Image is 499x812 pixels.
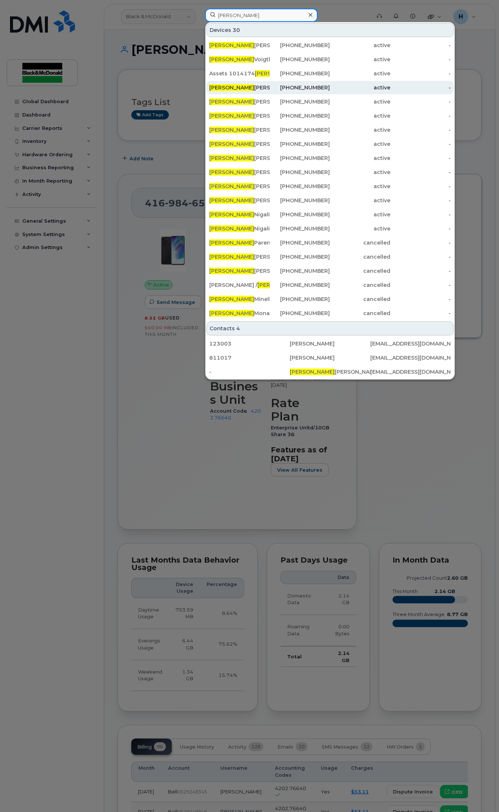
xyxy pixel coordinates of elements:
div: 123003 [209,340,290,347]
div: - [390,70,451,77]
span: [PERSON_NAME] [209,268,254,274]
div: active [330,140,390,148]
span: [PERSON_NAME] [209,155,254,161]
div: [PHONE_NUMBER] [270,253,330,261]
div: - [390,239,451,246]
div: active [330,70,390,77]
span: [PERSON_NAME] [209,225,254,232]
a: [PERSON_NAME]Minelli[PHONE_NUMBER]cancelled- [206,292,454,306]
span: [PERSON_NAME] [209,183,254,190]
div: active [330,168,390,176]
a: [PERSON_NAME][PERSON_NAME] 1[PHONE_NUMBER]active- [206,109,454,122]
div: [PERSON_NAME] [209,267,270,275]
a: -[PERSON_NAME][PERSON_NAME][EMAIL_ADDRESS][DOMAIN_NAME] [206,365,454,379]
div: [PHONE_NUMBER] [270,267,330,275]
span: [PERSON_NAME] [209,253,254,260]
div: cancelled [330,295,390,303]
div: Parent [209,239,270,246]
div: [PHONE_NUMBER] [270,225,330,232]
span: [PERSON_NAME] [209,84,254,91]
a: [PERSON_NAME][PERSON_NAME][PHONE_NUMBER]active- [206,123,454,137]
a: [PERSON_NAME][PERSON_NAME][PHONE_NUMBER]active- [206,81,454,94]
div: active [330,84,390,91]
span: [PERSON_NAME] [209,98,254,105]
div: [PERSON_NAME] [209,126,270,134]
div: active [330,112,390,119]
span: [PERSON_NAME] [209,169,254,176]
div: - [390,225,451,232]
div: - [390,112,451,119]
a: 811017[PERSON_NAME][EMAIL_ADDRESS][DOMAIN_NAME] [206,351,454,364]
div: [PERSON_NAME] / [PERSON_NAME] [209,281,270,289]
div: - [390,281,451,289]
div: Nigalis 2 [209,211,270,218]
div: [PHONE_NUMBER] [270,211,330,218]
div: Assets 1014174 [PERSON_NAME] Ipad [209,70,270,77]
span: [PERSON_NAME] [209,127,254,133]
a: [PERSON_NAME][PERSON_NAME][PHONE_NUMBER]active- [206,137,454,151]
a: Assets 1014174[PERSON_NAME][PERSON_NAME] Ipad[PHONE_NUMBER]active- [206,67,454,80]
div: Minelli [209,295,270,303]
span: [PERSON_NAME] [209,239,254,246]
div: active [330,183,390,190]
a: [PERSON_NAME][PERSON_NAME][PHONE_NUMBER]active- [206,166,454,179]
div: [PERSON_NAME] [209,42,270,49]
div: [PHONE_NUMBER] [270,70,330,77]
div: [PERSON_NAME] 2 [209,98,270,105]
div: [PHONE_NUMBER] [270,281,330,289]
span: [PERSON_NAME] [209,296,254,302]
div: - [390,154,451,162]
div: active [330,98,390,105]
div: [PERSON_NAME] [209,168,270,176]
div: [PHONE_NUMBER] [270,183,330,190]
div: - [390,56,451,63]
div: - [390,42,451,49]
div: - [390,168,451,176]
a: [PERSON_NAME][PERSON_NAME] 4[PHONE_NUMBER]active- [206,180,454,193]
a: [PERSON_NAME][PERSON_NAME] 2[PHONE_NUMBER]active- [206,95,454,108]
a: [PERSON_NAME]Nigalis[PHONE_NUMBER]active- [206,222,454,235]
div: [PERSON_NAME] [209,84,270,91]
a: [PERSON_NAME]Nigalis 2[PHONE_NUMBER]active- [206,208,454,221]
div: [PERSON_NAME] [209,140,270,148]
div: - [390,140,451,148]
div: active [330,197,390,204]
div: [PHONE_NUMBER] [270,140,330,148]
div: 811017 [209,354,290,361]
div: active [330,225,390,232]
div: - [390,98,451,105]
div: cancelled [330,239,390,246]
div: active [330,56,390,63]
div: active [330,154,390,162]
div: [PERSON_NAME] 5 [209,154,270,162]
div: [PHONE_NUMBER] [270,84,330,91]
a: [PERSON_NAME][PERSON_NAME][PHONE_NUMBER]cancelled- [206,264,454,278]
div: [PERSON_NAME] [209,253,270,261]
a: [PERSON_NAME]Voigtlander[PHONE_NUMBER]active- [206,53,454,66]
div: cancelled [330,281,390,289]
div: [PERSON_NAME] 1 [209,112,270,119]
div: Monaghan [209,310,270,317]
div: Nigalis [209,225,270,232]
span: [PERSON_NAME] [209,42,254,49]
a: [PERSON_NAME][PERSON_NAME][PHONE_NUMBER]cancelled- [206,250,454,263]
div: cancelled [330,253,390,261]
span: 30 [233,26,240,34]
div: active [330,211,390,218]
div: Devices [206,23,454,37]
div: - [390,267,451,275]
div: Contacts [206,321,454,335]
div: active [330,42,390,49]
div: [PERSON_NAME] 3 [209,197,270,204]
span: [PERSON_NAME] [290,369,335,375]
div: [EMAIL_ADDRESS][DOMAIN_NAME] [370,340,451,347]
a: 123003[PERSON_NAME][EMAIL_ADDRESS][DOMAIN_NAME] [206,337,454,350]
div: - [209,368,290,376]
div: [PHONE_NUMBER] [270,239,330,246]
div: [PERSON_NAME] [290,368,370,376]
a: [PERSON_NAME][PERSON_NAME][PHONE_NUMBER]active- [206,39,454,52]
span: [PERSON_NAME] [209,141,254,147]
span: [PERSON_NAME] [209,310,254,317]
div: - [390,84,451,91]
a: [PERSON_NAME]Parent[PHONE_NUMBER]cancelled- [206,236,454,249]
